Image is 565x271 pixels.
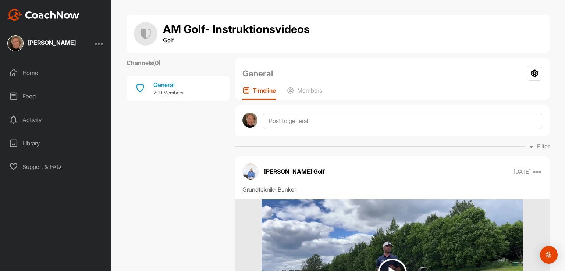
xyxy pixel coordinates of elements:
img: avatar [242,113,257,128]
p: Golf [163,36,310,44]
p: 209 Members [153,89,183,97]
img: avatar [242,163,259,180]
p: Members [297,87,322,94]
div: Feed [4,87,108,105]
img: CoachNow [7,9,79,21]
div: General [153,80,183,89]
img: group [134,22,157,46]
div: Support & FAQ [4,158,108,176]
div: Home [4,64,108,82]
label: Channels ( 0 ) [127,58,160,67]
p: Filter [537,142,550,151]
p: [PERSON_NAME] Golf [264,167,325,176]
h2: General [242,67,273,80]
h1: AM Golf- Instruktionsvideos [163,23,310,36]
div: Grundteknik- Bunker [242,185,542,194]
div: Open Intercom Messenger [540,246,558,264]
p: Timeline [253,87,276,94]
div: Library [4,134,108,152]
div: [PERSON_NAME] [28,40,76,46]
img: square_970b39efe5e58fde52c951f26ccdabfa.jpg [7,35,24,51]
p: [DATE] [514,168,531,176]
div: Activity [4,111,108,129]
